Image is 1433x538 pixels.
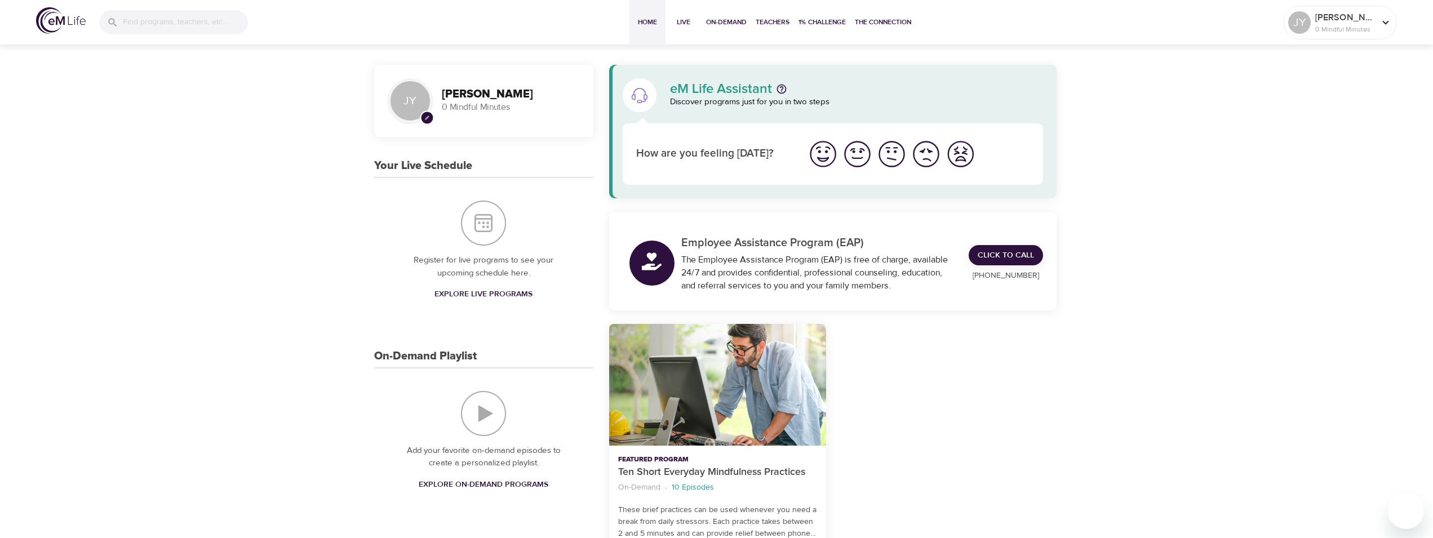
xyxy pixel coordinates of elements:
span: Live [670,16,697,28]
p: 10 Episodes [672,482,714,493]
span: Explore Live Programs [434,287,533,301]
span: 1% Challenge [798,16,846,28]
h3: [PERSON_NAME] [442,88,580,101]
button: I'm feeling great [806,137,840,171]
p: Ten Short Everyday Mindfulness Practices [618,465,817,480]
p: Discover programs just for you in two steps [670,96,1044,109]
nav: breadcrumb [618,480,817,495]
a: Explore On-Demand Programs [414,474,553,495]
span: Teachers [756,16,789,28]
p: 0 Mindful Minutes [1315,24,1375,34]
img: On-Demand Playlist [461,391,506,436]
button: I'm feeling ok [875,137,909,171]
p: [PERSON_NAME] [1315,11,1375,24]
p: 0 Mindful Minutes [442,101,580,114]
span: Explore On-Demand Programs [419,478,548,492]
img: eM Life Assistant [631,86,649,104]
img: logo [36,7,86,34]
p: Employee Assistance Program (EAP) [681,234,956,251]
p: Add your favorite on-demand episodes to create a personalized playlist. [397,444,571,470]
div: The Employee Assistance Program (EAP) is free of charge, available 24/7 and provides confidential... [681,254,956,292]
a: Explore Live Programs [430,284,537,305]
button: I'm feeling bad [909,137,943,171]
iframe: Button to launch messaging window [1388,493,1424,529]
button: Ten Short Everyday Mindfulness Practices [609,324,826,446]
input: Find programs, teachers, etc... [123,10,248,34]
img: Your Live Schedule [461,201,506,246]
p: How are you feeling [DATE]? [636,146,792,162]
span: On-Demand [706,16,747,28]
img: ok [876,139,907,170]
div: JY [1288,11,1311,34]
img: worst [945,139,976,170]
img: great [808,139,838,170]
h3: Your Live Schedule [374,159,472,172]
div: JY [388,78,433,123]
span: Click to Call [978,248,1034,263]
p: On-Demand [618,482,660,493]
li: · [665,480,667,495]
p: [PHONE_NUMBER] [969,270,1043,282]
a: Click to Call [969,245,1043,266]
img: good [842,139,873,170]
button: I'm feeling worst [943,137,978,171]
button: I'm feeling good [840,137,875,171]
span: The Connection [855,16,911,28]
h3: On-Demand Playlist [374,350,477,363]
span: Home [634,16,661,28]
p: eM Life Assistant [670,82,772,96]
p: Featured Program [618,455,817,465]
p: Register for live programs to see your upcoming schedule here. [397,254,571,279]
img: bad [911,139,942,170]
